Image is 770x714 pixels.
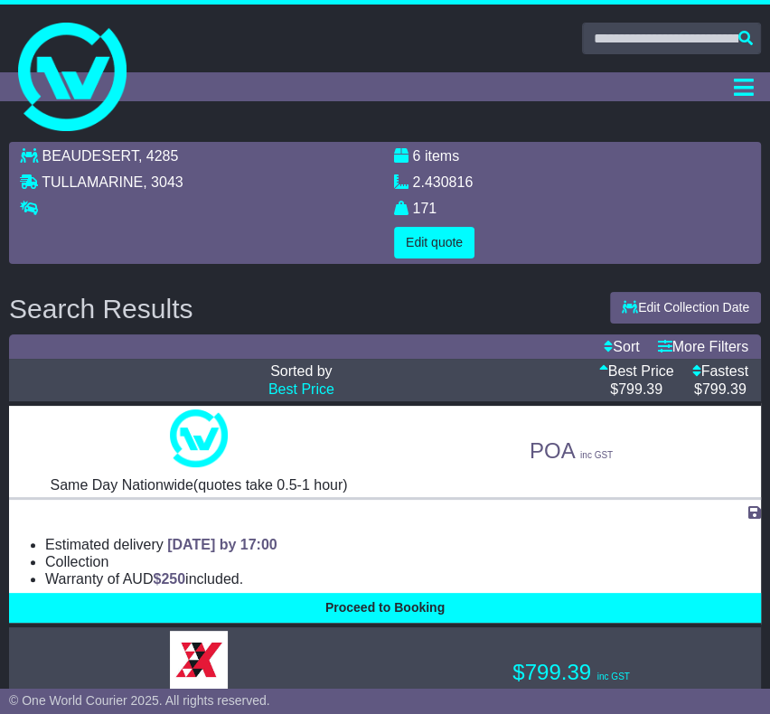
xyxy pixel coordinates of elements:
span: $ [153,571,185,587]
span: 250 [161,571,185,587]
a: Fastest [692,363,748,379]
p: $ [692,380,748,398]
li: Collection [45,553,761,570]
button: Edit quote [394,227,474,258]
p: $799.39 [394,660,748,686]
li: Estimated delivery [45,536,761,553]
span: items [425,148,459,164]
span: inc GST [580,450,613,460]
span: , 4285 [138,148,178,164]
p: Sorted by [22,362,581,380]
span: 6 [412,148,420,164]
span: BEAUDESERT [42,148,137,164]
span: Same Day Nationwide(quotes take 0.5-1 hour) [50,477,347,493]
a: Sort [604,339,639,354]
span: 171 [412,201,437,216]
span: 799.39 [702,381,747,397]
span: 799.39 [618,381,662,397]
button: Toggle navigation [726,72,761,101]
span: [DATE] by 17:00 [167,537,277,552]
span: , 3043 [143,174,183,190]
a: Best Price [268,381,334,397]
button: Edit Collection Date [610,292,761,324]
span: TULLAMARINE [42,174,143,190]
span: inc GST [597,672,630,681]
p: POA [394,438,748,465]
button: Proceed to Booking [9,593,761,623]
li: Warranty of AUD included. [45,570,761,587]
img: Border Express: Express Bulk Service [170,631,228,689]
a: Best Price [599,363,674,379]
span: 2.430816 [412,174,473,190]
span: © One World Courier 2025. All rights reserved. [9,693,270,708]
a: More Filters [658,339,748,354]
img: One World Courier: Same Day Nationwide(quotes take 0.5-1 hour) [170,409,228,467]
p: $ [599,380,674,398]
